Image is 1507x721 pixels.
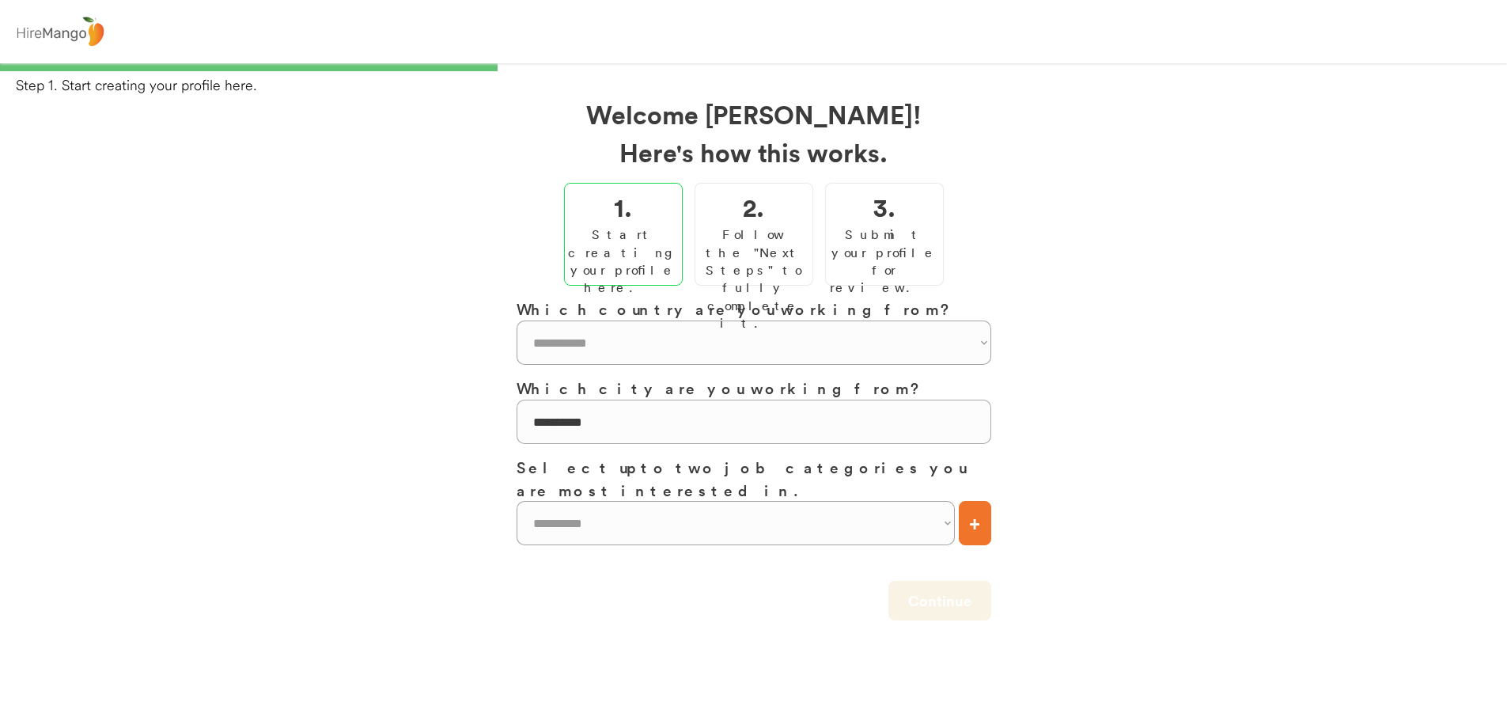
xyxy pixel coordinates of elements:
[12,13,108,51] img: logo%20-%20hiremango%20gray.png
[3,63,1504,71] div: 33%
[699,226,808,332] div: Follow the "Next Steps" to fully complete it.
[830,226,939,297] div: Submit your profile for review.
[743,188,764,226] h2: 2.
[959,501,991,545] button: +
[568,226,679,297] div: Start creating your profile here.
[517,456,991,501] h3: Select up to two job categories you are most interested in.
[873,188,895,226] h2: 3.
[517,377,991,400] h3: Which city are you working from?
[888,581,991,620] button: Continue
[614,188,632,226] h2: 1.
[517,298,991,321] h3: Which country are you working from?
[16,75,1507,95] div: Step 1. Start creating your profile here.
[517,95,991,171] h2: Welcome [PERSON_NAME]! Here's how this works.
